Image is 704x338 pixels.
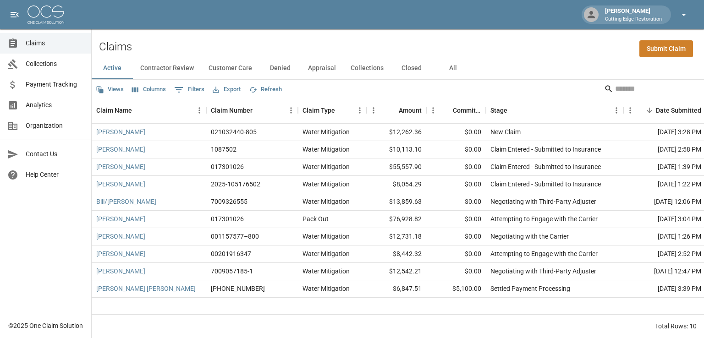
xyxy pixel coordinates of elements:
[96,267,145,276] a: [PERSON_NAME]
[367,141,426,158] div: $10,113.10
[206,98,298,123] div: Claim Number
[343,57,391,79] button: Collections
[426,263,486,280] div: $0.00
[367,245,426,263] div: $8,442.32
[211,249,251,258] div: 00201916347
[201,57,259,79] button: Customer Care
[426,228,486,245] div: $0.00
[253,104,265,117] button: Sort
[96,127,145,136] a: [PERSON_NAME]
[367,176,426,193] div: $8,054.29
[440,104,453,117] button: Sort
[601,6,665,23] div: [PERSON_NAME]
[656,98,701,123] div: Date Submitted
[26,59,84,69] span: Collections
[367,98,426,123] div: Amount
[426,245,486,263] div: $0.00
[298,98,367,123] div: Claim Type
[211,197,247,206] div: 7009326555
[643,104,656,117] button: Sort
[490,284,570,293] div: Settled Payment Processing
[367,263,426,280] div: $12,542.21
[490,267,596,276] div: Negotiating with Third-Party Adjuster
[655,322,697,331] div: Total Rows: 10
[96,180,145,189] a: [PERSON_NAME]
[302,267,350,276] div: Water Mitigation
[259,57,301,79] button: Denied
[604,82,702,98] div: Search
[96,98,132,123] div: Claim Name
[192,104,206,117] button: Menu
[490,162,601,171] div: Claim Entered - Submitted to Insurance
[26,170,84,180] span: Help Center
[92,57,704,79] div: dynamic tabs
[426,193,486,211] div: $0.00
[284,104,298,117] button: Menu
[605,16,662,23] p: Cutting Edge Restoration
[432,57,473,79] button: All
[93,82,126,97] button: Views
[490,180,601,189] div: Claim Entered - Submitted to Insurance
[211,180,260,189] div: 2025-105176502
[211,145,236,154] div: 1087502
[26,38,84,48] span: Claims
[367,104,380,117] button: Menu
[172,82,207,97] button: Show filters
[130,82,168,97] button: Select columns
[96,214,145,224] a: [PERSON_NAME]
[302,127,350,136] div: Water Mitigation
[490,249,598,258] div: Attempting to Engage with the Carrier
[623,104,637,117] button: Menu
[426,211,486,228] div: $0.00
[302,98,335,123] div: Claim Type
[367,158,426,176] div: $55,557.90
[453,98,481,123] div: Committed Amount
[211,284,265,293] div: 2025-592-896351
[367,211,426,228] div: $76,928.82
[302,145,350,154] div: Water Mitigation
[132,104,145,117] button: Sort
[639,40,693,57] a: Submit Claim
[302,232,350,241] div: Water Mitigation
[211,267,253,276] div: 7009057185-1
[302,284,350,293] div: Water Mitigation
[211,232,259,241] div: 001157577–800
[490,145,601,154] div: Claim Entered - Submitted to Insurance
[302,214,329,224] div: Pack Out
[8,321,83,330] div: © 2025 One Claim Solution
[247,82,284,97] button: Refresh
[335,104,348,117] button: Sort
[367,124,426,141] div: $12,262.36
[367,193,426,211] div: $13,859.63
[27,5,64,24] img: ocs-logo-white-transparent.png
[367,280,426,298] div: $6,847.51
[507,104,520,117] button: Sort
[490,232,569,241] div: Negotiating with the Carrier
[490,98,507,123] div: Stage
[96,232,145,241] a: [PERSON_NAME]
[96,197,156,206] a: Bill/[PERSON_NAME]
[96,284,196,293] a: [PERSON_NAME] [PERSON_NAME]
[426,176,486,193] div: $0.00
[301,57,343,79] button: Appraisal
[5,5,24,24] button: open drawer
[26,149,84,159] span: Contact Us
[211,162,244,171] div: 017301026
[211,214,244,224] div: 017301026
[302,162,350,171] div: Water Mitigation
[426,280,486,298] div: $5,100.00
[426,98,486,123] div: Committed Amount
[302,180,350,189] div: Water Mitigation
[133,57,201,79] button: Contractor Review
[26,100,84,110] span: Analytics
[426,158,486,176] div: $0.00
[426,141,486,158] div: $0.00
[490,197,596,206] div: Negotiating with Third-Party Adjuster
[211,127,257,136] div: 021032440-805
[26,80,84,89] span: Payment Tracking
[486,98,623,123] div: Stage
[399,98,422,123] div: Amount
[96,145,145,154] a: [PERSON_NAME]
[490,214,598,224] div: Attempting to Engage with the Carrier
[353,104,367,117] button: Menu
